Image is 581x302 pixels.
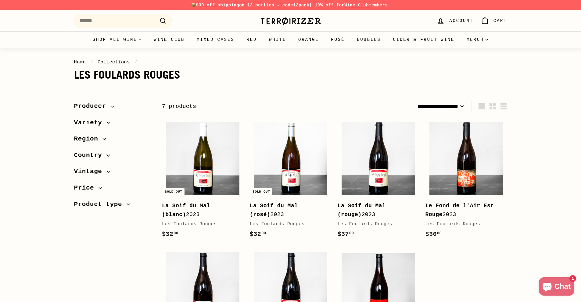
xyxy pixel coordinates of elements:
button: Price [74,181,152,198]
a: Le Fond de l'Air Est Rouge2023Les Foulards Rouges [425,118,507,245]
button: Variety [74,116,152,133]
a: White [263,31,292,48]
div: 7 products [162,102,335,111]
b: La Soif du Mal (rosé) [250,203,298,218]
div: Sold out [250,188,272,195]
a: La Soif du Mal (rouge)2023Les Foulards Rouges [338,118,419,245]
span: / [133,59,139,65]
div: Les Foulards Rouges [338,221,413,228]
button: Country [74,149,152,165]
a: Rosé [325,31,351,48]
span: Price [74,183,99,193]
div: Les Foulards Rouges [250,221,325,228]
span: Vintage [74,166,107,177]
button: Vintage [74,165,152,181]
a: Orange [292,31,325,48]
span: $37 [338,231,354,238]
span: Account [449,17,473,24]
a: Wine Club [148,31,191,48]
a: Home [74,59,86,65]
b: La Soif du Mal (rouge) [338,203,386,218]
sup: 00 [261,231,266,236]
strong: 12pack [293,3,309,8]
a: Wine Club [344,3,369,8]
span: Region [74,134,103,144]
div: Sold out [162,188,185,195]
span: Country [74,150,107,161]
a: Cart [477,12,511,30]
a: Sold out La Soif du Mal (blanc)2023Les Foulards Rouges [162,118,244,245]
button: Product type [74,198,152,214]
a: Sold out La Soif du Mal (rosé)2023Les Foulards Rouges [250,118,332,245]
p: 📦 on 12 bottles - code | 10% off for members. [74,2,507,9]
span: $32 [250,231,266,238]
span: $32 [162,231,178,238]
span: $30 off shipping [196,3,239,8]
h1: Les Foulards Rouges [74,69,507,81]
div: 2023 [250,201,325,219]
summary: Merch [461,31,494,48]
button: Region [74,132,152,149]
span: Producer [74,101,111,112]
sup: 00 [437,231,442,236]
div: Les Foulards Rouges [162,221,238,228]
button: Producer [74,100,152,116]
span: $30 [425,231,442,238]
span: Cart [493,17,507,24]
div: 2023 [162,201,238,219]
a: Red [240,31,263,48]
summary: Shop all wine [87,31,148,48]
b: Le Fond de l'Air Est Rouge [425,203,494,218]
span: Product type [74,199,127,210]
sup: 00 [349,231,354,236]
div: Primary [62,31,519,48]
span: Variety [74,118,107,128]
span: / [89,59,95,65]
div: 2023 [425,201,501,219]
nav: breadcrumbs [74,59,507,66]
a: Collections [98,59,130,65]
inbox-online-store-chat: Shopify online store chat [537,277,576,297]
b: La Soif du Mal (blanc) [162,203,210,218]
a: Mixed Cases [191,31,240,48]
a: Account [433,12,477,30]
a: Cider & Fruit Wine [387,31,461,48]
div: Les Foulards Rouges [425,221,501,228]
sup: 00 [174,231,178,236]
div: 2023 [338,201,413,219]
a: Bubbles [351,31,387,48]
